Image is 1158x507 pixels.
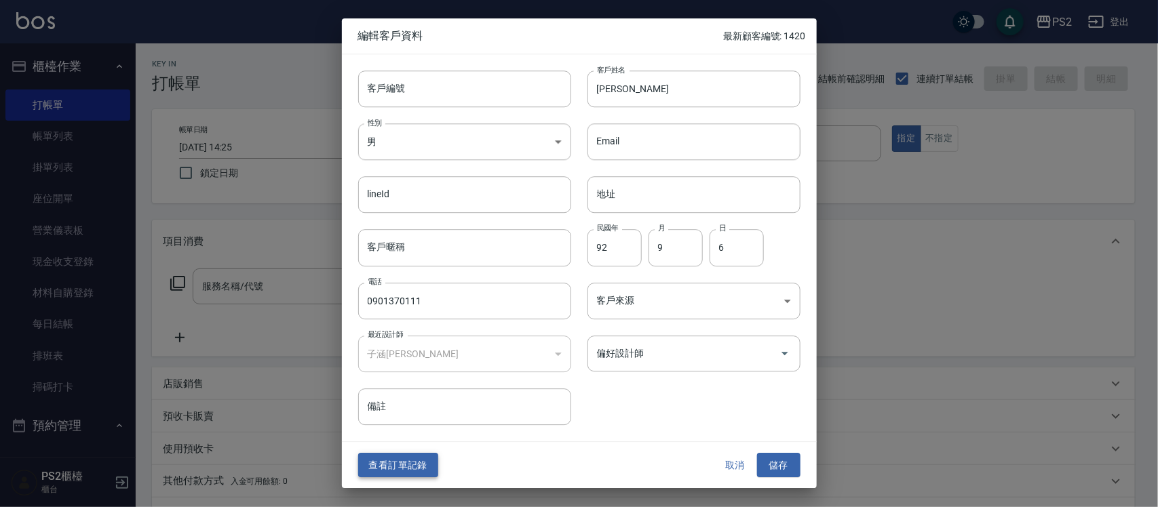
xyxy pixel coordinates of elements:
div: 子涵[PERSON_NAME] [358,336,571,372]
label: 性別 [368,117,382,127]
span: 編輯客戶資料 [358,29,724,43]
button: Open [774,343,796,365]
label: 最近設計師 [368,329,403,340]
div: 男 [358,123,571,160]
label: 民國年 [597,224,618,234]
p: 最新顧客編號: 1420 [723,29,805,43]
label: 客戶姓名 [597,64,625,75]
label: 月 [658,224,665,234]
button: 查看訂單記錄 [358,453,438,478]
label: 電話 [368,277,382,287]
label: 日 [719,224,726,234]
button: 取消 [714,453,757,478]
button: 儲存 [757,453,800,478]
